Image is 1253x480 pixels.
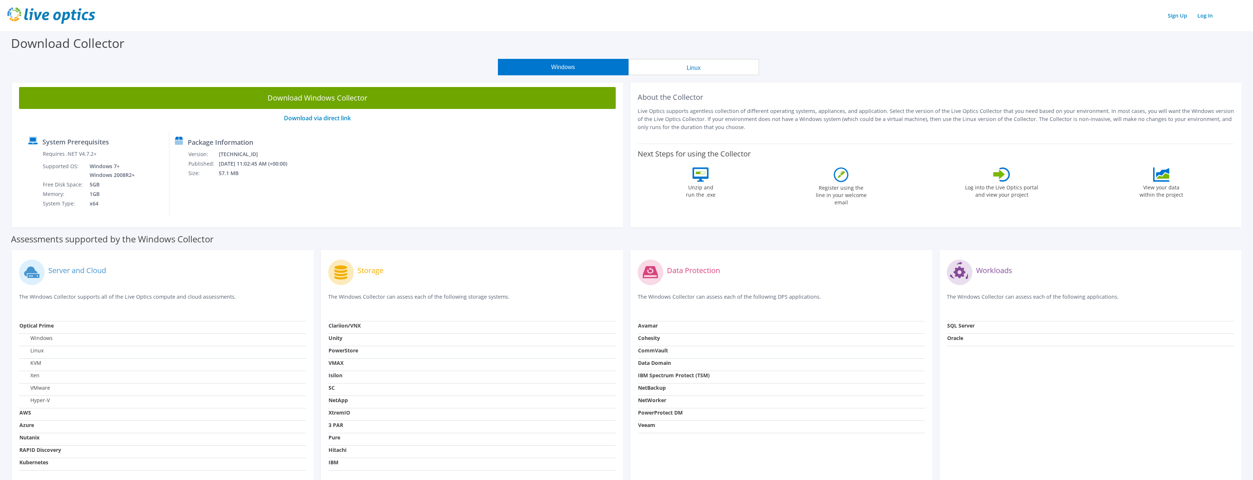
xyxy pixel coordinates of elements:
strong: SQL Server [947,322,975,329]
strong: Azure [19,422,34,428]
p: The Windows Collector can assess each of the following applications. [947,293,1234,308]
label: View your data within the project [1135,182,1188,199]
p: Live Optics supports agentless collection of different operating systems, appliances, and applica... [638,107,1234,131]
label: Storage [357,267,383,274]
strong: Pure [329,434,340,441]
strong: IBM [329,459,338,466]
td: Windows 7+ Windows 2008R2+ [84,162,136,180]
td: Size: [188,169,218,178]
label: Unzip and run the .exe [684,182,717,199]
td: Free Disk Space: [42,180,84,189]
strong: 3 PAR [329,422,343,428]
td: [DATE] 11:02:45 AM (+00:00) [218,159,297,169]
td: Memory: [42,189,84,199]
label: VMware [19,384,50,392]
label: Register using the line in your welcome email [814,182,869,206]
strong: Oracle [947,335,963,341]
strong: Optical Prime [19,322,54,329]
label: Package Information [188,139,253,146]
strong: Veeam [638,422,655,428]
strong: Isilon [329,372,342,379]
strong: Hitachi [329,446,346,453]
label: Log into the Live Optics portal and view your project [965,182,1039,199]
strong: IBM Spectrum Protect (TSM) [638,372,710,379]
td: Supported OS: [42,162,84,180]
label: Requires .NET V4.7.2+ [43,150,97,158]
label: Workloads [976,267,1012,274]
label: Data Protection [667,267,720,274]
td: Version: [188,150,218,159]
strong: NetBackup [638,384,666,391]
p: The Windows Collector supports all of the Live Optics compute and cloud assessments. [19,293,306,308]
p: The Windows Collector can assess each of the following DPS applications. [638,293,925,308]
strong: RAPID Discovery [19,446,61,453]
strong: CommVault [638,347,668,354]
td: 5GB [84,180,136,189]
a: Log In [1194,10,1216,21]
h2: About the Collector [638,93,1234,102]
label: Next Steps for using the Collector [638,150,751,158]
label: KVM [19,359,41,367]
td: 57.1 MB [218,169,297,178]
label: Assessments supported by the Windows Collector [11,235,214,243]
strong: SC [329,384,335,391]
strong: AWS [19,409,31,416]
label: Server and Cloud [48,267,106,274]
strong: Unity [329,335,342,341]
label: Linux [19,347,44,354]
strong: Cohesity [638,335,660,341]
strong: VMAX [329,359,344,366]
td: 1GB [84,189,136,199]
strong: NetApp [329,397,348,404]
p: The Windows Collector can assess each of the following storage systems. [328,293,615,308]
strong: Clariion/VNX [329,322,361,329]
label: Hyper-V [19,397,50,404]
strong: Kubernetes [19,459,48,466]
td: x64 [84,199,136,208]
label: Xen [19,372,40,379]
label: Windows [19,335,53,342]
strong: XtremIO [329,409,350,416]
button: Windows [498,59,629,75]
td: Published: [188,159,218,169]
a: Download via direct link [284,114,351,122]
strong: PowerStore [329,347,358,354]
img: live_optics_svg.svg [7,7,95,24]
strong: NetWorker [638,397,666,404]
td: System Type: [42,199,84,208]
strong: Nutanix [19,434,40,441]
button: Linux [629,59,759,75]
label: System Prerequisites [42,138,109,145]
strong: Data Domain [638,359,671,366]
a: Sign Up [1164,10,1191,21]
td: [TECHNICAL_ID] [218,150,297,159]
strong: Avamar [638,322,658,329]
a: Download Windows Collector [19,87,616,109]
label: Download Collector [11,35,124,52]
strong: PowerProtect DM [638,409,683,416]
